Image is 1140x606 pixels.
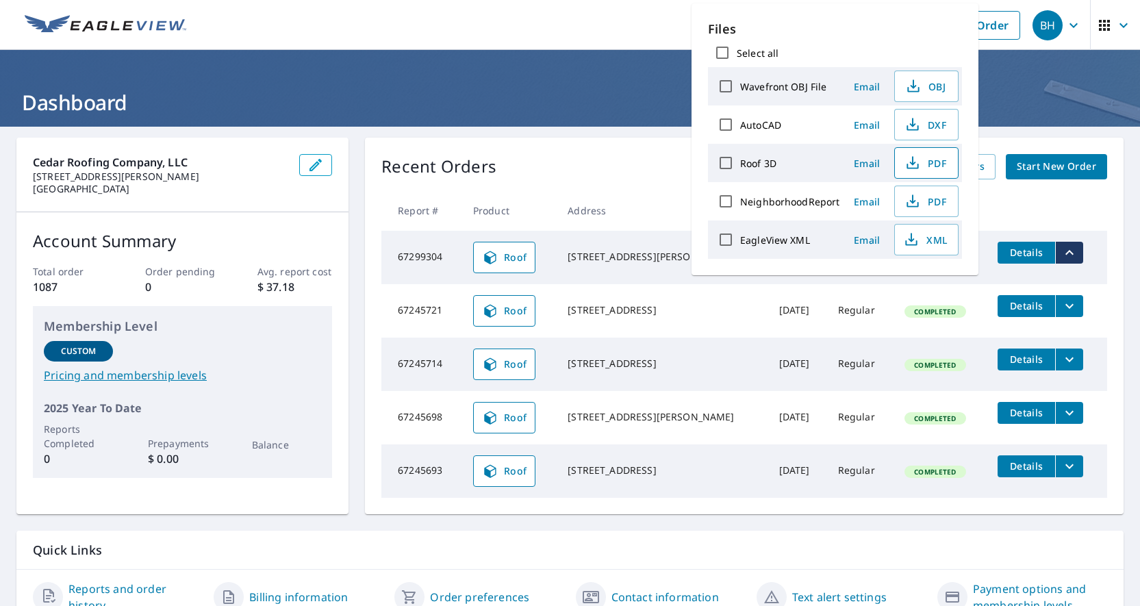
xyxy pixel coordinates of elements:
p: Account Summary [33,229,332,253]
a: Roof [473,295,536,327]
div: [STREET_ADDRESS] [568,464,757,477]
p: Quick Links [33,542,1107,559]
td: Regular [827,338,894,391]
p: 0 [145,279,220,295]
button: Email [845,114,889,136]
p: Membership Level [44,317,321,336]
span: Email [850,157,883,170]
a: Roof [473,402,536,433]
p: $ 37.18 [257,279,332,295]
p: 2025 Year To Date [44,400,321,416]
a: Billing information [249,589,348,605]
button: detailsBtn-67245714 [998,349,1055,370]
span: Roof [482,356,527,373]
p: 0 [44,451,113,467]
p: Avg. report cost [257,264,332,279]
td: 67299304 [381,231,462,284]
button: detailsBtn-67245721 [998,295,1055,317]
p: Order pending [145,264,220,279]
span: PDF [903,155,947,171]
button: PDF [894,186,959,217]
span: OBJ [903,78,947,94]
button: filesDropdownBtn-67245693 [1055,455,1083,477]
span: PDF [903,193,947,210]
p: Balance [252,438,321,452]
button: XML [894,224,959,255]
a: Start New Order [1006,154,1107,179]
p: Reports Completed [44,422,113,451]
label: Select all [737,47,778,60]
button: DXF [894,109,959,140]
td: 67245714 [381,338,462,391]
span: DXF [903,116,947,133]
p: $ 0.00 [148,451,217,467]
div: [STREET_ADDRESS] [568,303,757,317]
th: Product [462,190,557,231]
a: Roof [473,455,536,487]
span: Roof [482,249,527,266]
span: Email [850,233,883,247]
span: Email [850,118,883,131]
label: Wavefront OBJ File [740,80,826,93]
button: filesDropdownBtn-67245721 [1055,295,1083,317]
a: Roof [473,242,536,273]
td: 67245693 [381,444,462,498]
td: [DATE] [768,391,827,444]
span: Email [850,80,883,93]
a: Text alert settings [792,589,887,605]
th: Report # [381,190,462,231]
span: Start New Order [1017,158,1096,175]
span: Roof [482,303,527,319]
span: Details [1006,406,1047,419]
span: Roof [482,409,527,426]
span: Completed [906,467,964,477]
span: Details [1006,459,1047,472]
p: Cedar Roofing Company, LLC [33,154,288,171]
button: Email [845,191,889,212]
p: [GEOGRAPHIC_DATA] [33,183,288,195]
button: detailsBtn-67245698 [998,402,1055,424]
button: Email [845,229,889,251]
button: Email [845,153,889,174]
p: Files [708,20,962,38]
th: Address [557,190,768,231]
td: 67245698 [381,391,462,444]
td: Regular [827,284,894,338]
label: AutoCAD [740,118,781,131]
td: 67245721 [381,284,462,338]
td: [DATE] [768,284,827,338]
span: Completed [906,360,964,370]
div: BH [1033,10,1063,40]
span: Details [1006,353,1047,366]
td: Regular [827,444,894,498]
a: Roof [473,349,536,380]
p: Custom [61,345,97,357]
button: detailsBtn-67245693 [998,455,1055,477]
label: NeighborhoodReport [740,195,839,208]
a: Pricing and membership levels [44,367,321,383]
h1: Dashboard [16,88,1124,116]
p: [STREET_ADDRESS][PERSON_NAME] [33,171,288,183]
button: filesDropdownBtn-67245698 [1055,402,1083,424]
button: filesDropdownBtn-67245714 [1055,349,1083,370]
span: Roof [482,463,527,479]
td: [DATE] [768,444,827,498]
a: Order [965,11,1020,40]
a: Order preferences [430,589,529,605]
div: [STREET_ADDRESS] [568,357,757,370]
span: Details [1006,246,1047,259]
td: Regular [827,391,894,444]
img: EV Logo [25,15,186,36]
span: Completed [906,414,964,423]
span: Email [850,195,883,208]
button: OBJ [894,71,959,102]
a: Contact information [611,589,719,605]
label: Roof 3D [740,157,776,170]
p: Prepayments [148,436,217,451]
td: [DATE] [768,338,827,391]
button: PDF [894,147,959,179]
span: Completed [906,307,964,316]
div: [STREET_ADDRESS][PERSON_NAME] [568,250,757,264]
p: 1087 [33,279,107,295]
div: [STREET_ADDRESS][PERSON_NAME] [568,410,757,424]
